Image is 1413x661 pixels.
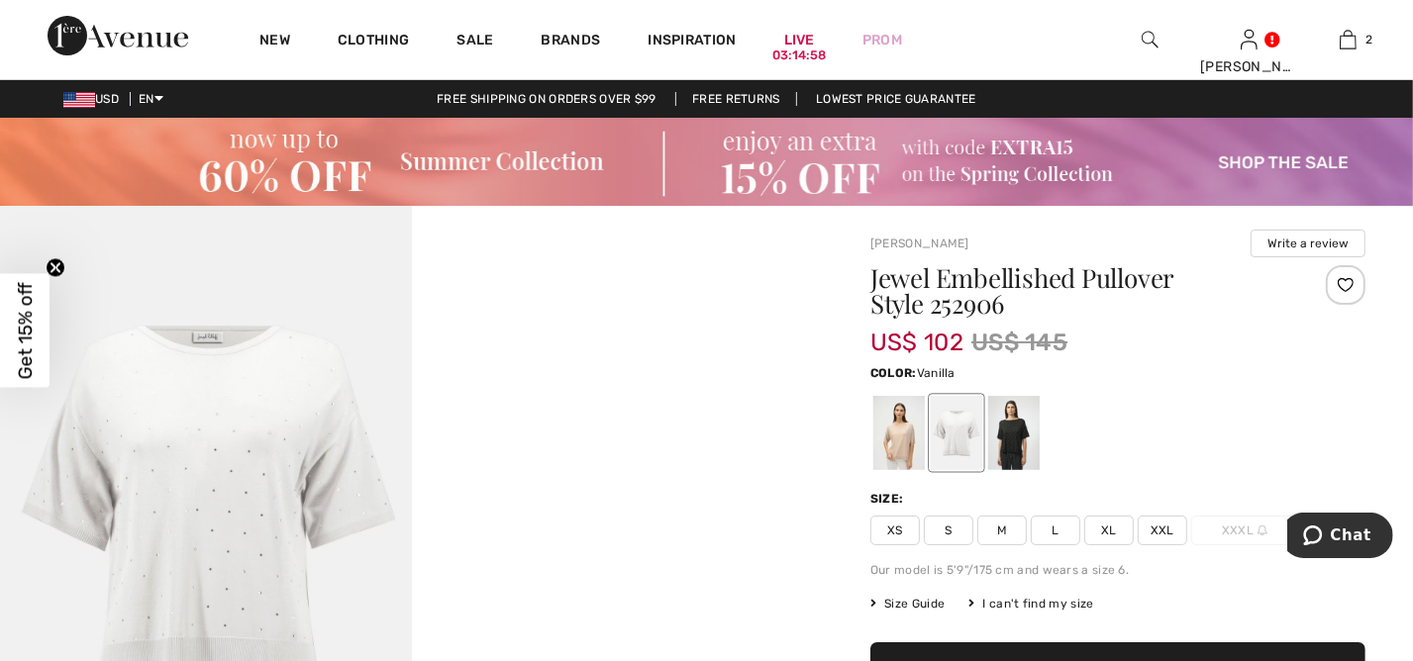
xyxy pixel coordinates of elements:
[542,32,601,52] a: Brands
[1340,28,1357,51] img: My Bag
[870,595,945,613] span: Size Guide
[870,309,963,356] span: US$ 102
[784,30,815,50] a: Live03:14:58
[456,32,493,52] a: Sale
[1084,516,1134,545] span: XL
[421,92,672,106] a: Free shipping on orders over $99
[1366,31,1373,48] span: 2
[870,265,1283,317] h1: Jewel Embellished Pullover Style 252906
[14,282,37,379] span: Get 15% off
[870,561,1365,579] div: Our model is 5'9"/175 cm and wears a size 6.
[1200,56,1297,77] div: [PERSON_NAME]
[648,32,736,52] span: Inspiration
[1299,28,1396,51] a: 2
[63,92,127,106] span: USD
[917,366,956,380] span: Vanilla
[63,92,95,108] img: US Dollar
[977,516,1027,545] span: M
[1287,513,1393,562] iframe: Opens a widget where you can chat to one of our agents
[259,32,290,52] a: New
[772,47,826,65] div: 03:14:58
[931,396,982,470] div: Vanilla
[1241,28,1258,51] img: My Info
[870,490,908,508] div: Size:
[675,92,797,106] a: Free Returns
[1031,516,1080,545] span: L
[968,595,1093,613] div: I can't find my size
[1138,516,1187,545] span: XXL
[971,325,1067,360] span: US$ 145
[139,92,163,106] span: EN
[800,92,992,106] a: Lowest Price Guarantee
[412,206,824,412] video: Your browser does not support the video tag.
[1258,525,1267,535] img: ring-m.svg
[870,236,969,250] a: [PERSON_NAME]
[870,366,917,380] span: Color:
[870,516,920,545] span: XS
[862,30,902,50] a: Prom
[1251,230,1365,257] button: Write a review
[1191,516,1298,545] span: XXXL
[48,16,188,55] img: 1ère Avenue
[1241,30,1258,48] a: Sign In
[46,258,65,278] button: Close teaser
[988,396,1040,470] div: Black
[1142,28,1159,51] img: search the website
[924,516,973,545] span: S
[338,32,409,52] a: Clothing
[873,396,925,470] div: Parchment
